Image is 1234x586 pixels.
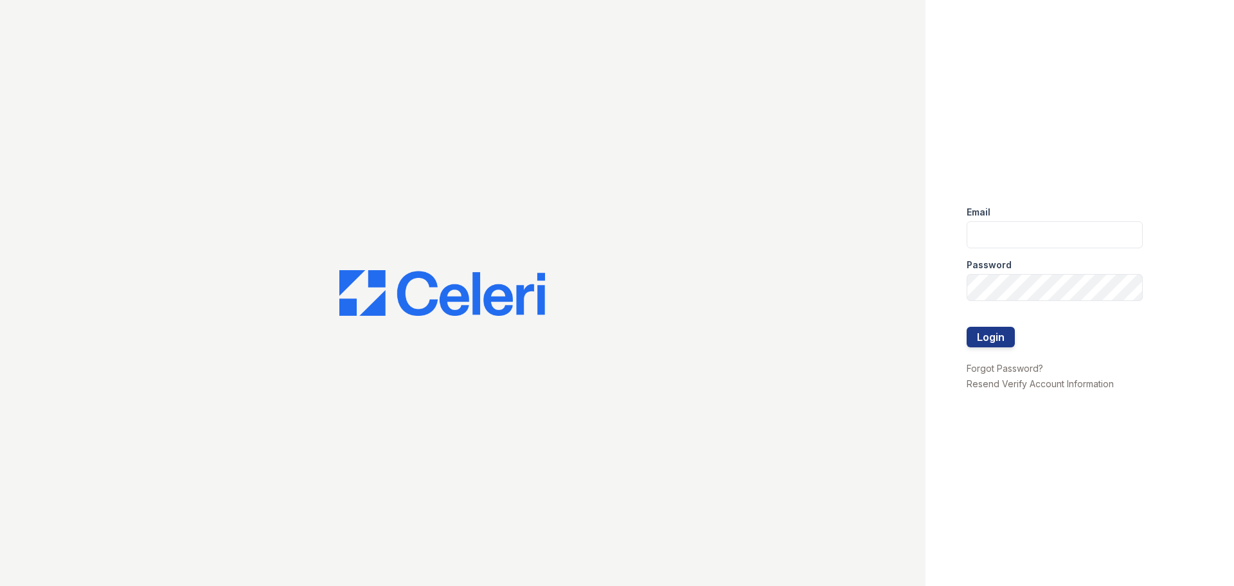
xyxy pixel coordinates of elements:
[967,378,1114,389] a: Resend Verify Account Information
[339,270,545,316] img: CE_Logo_Blue-a8612792a0a2168367f1c8372b55b34899dd931a85d93a1a3d3e32e68fde9ad4.png
[967,363,1043,374] a: Forgot Password?
[967,327,1015,347] button: Login
[967,259,1012,271] label: Password
[967,206,990,219] label: Email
